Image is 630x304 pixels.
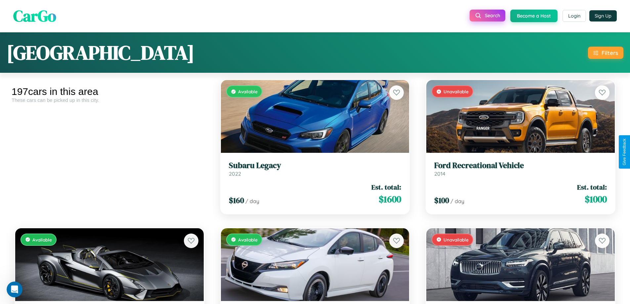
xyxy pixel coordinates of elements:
[434,170,445,177] span: 2014
[434,195,449,206] span: $ 100
[238,237,258,242] span: Available
[589,10,617,22] button: Sign Up
[245,198,259,204] span: / day
[229,170,241,177] span: 2022
[238,89,258,94] span: Available
[470,10,505,22] button: Search
[577,182,607,192] span: Est. total:
[229,161,401,170] h3: Subaru Legacy
[379,193,401,206] span: $ 1600
[434,161,607,177] a: Ford Recreational Vehicle2014
[588,47,623,59] button: Filters
[229,161,401,177] a: Subaru Legacy2022
[443,89,469,94] span: Unavailable
[585,193,607,206] span: $ 1000
[510,10,558,22] button: Become a Host
[7,39,194,66] h1: [GEOGRAPHIC_DATA]
[443,237,469,242] span: Unavailable
[7,282,22,297] iframe: Intercom live chat
[12,97,207,103] div: These cars can be picked up in this city.
[12,86,207,97] div: 197 cars in this area
[371,182,401,192] span: Est. total:
[13,5,56,27] span: CarGo
[434,161,607,170] h3: Ford Recreational Vehicle
[485,13,500,19] span: Search
[229,195,244,206] span: $ 160
[602,49,618,56] div: Filters
[32,237,52,242] span: Available
[622,139,627,165] div: Give Feedback
[450,198,464,204] span: / day
[563,10,586,22] button: Login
